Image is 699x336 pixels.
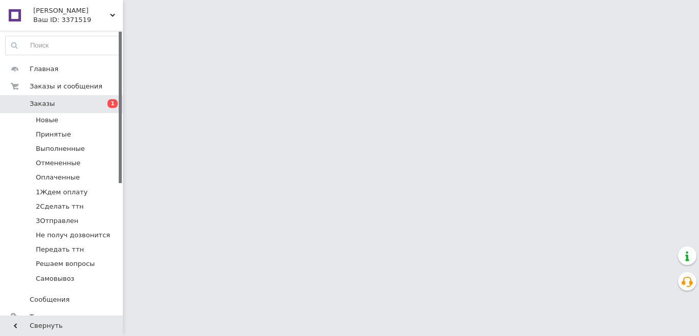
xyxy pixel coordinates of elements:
[36,216,78,226] span: 3Отправлен
[36,144,85,153] span: Выполненные
[36,245,84,254] span: Передать ттн
[36,259,95,268] span: Решаем вопросы
[30,99,55,108] span: Заказы
[36,159,80,168] span: Отмененные
[33,6,110,15] span: Landis
[36,130,71,139] span: Принятые
[107,99,118,108] span: 1
[6,36,120,55] input: Поиск
[36,274,74,283] span: Самовывоз
[30,295,70,304] span: Сообщения
[36,231,110,240] span: Не получ дозвонится
[36,116,58,125] span: Новые
[33,15,123,25] div: Ваш ID: 3371519
[30,312,88,322] span: Товары и услуги
[36,188,88,197] span: 1Ждем оплату
[36,173,80,182] span: Оплаченные
[30,82,102,91] span: Заказы и сообщения
[36,202,84,211] span: 2Сделать ттн
[30,64,58,74] span: Главная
